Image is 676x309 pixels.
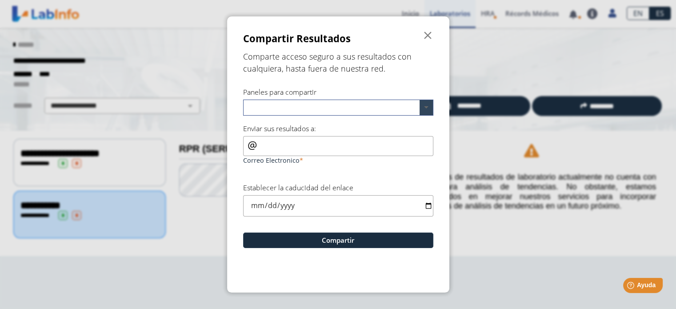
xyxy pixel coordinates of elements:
label: Enviar sus resultados a: [243,124,316,133]
iframe: Help widget launcher [597,274,666,299]
h5: Comparte acceso seguro a sus resultados con cualquiera, hasta fuera de nuestra red. [243,51,433,75]
h3: Compartir Resultados [243,32,351,46]
label: Correo Electronico [243,156,433,165]
label: Paneles para compartir [243,87,316,97]
button: Compartir [243,233,433,248]
label: Establecer la caducidad del enlace [243,183,353,193]
span:  [423,30,433,41]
